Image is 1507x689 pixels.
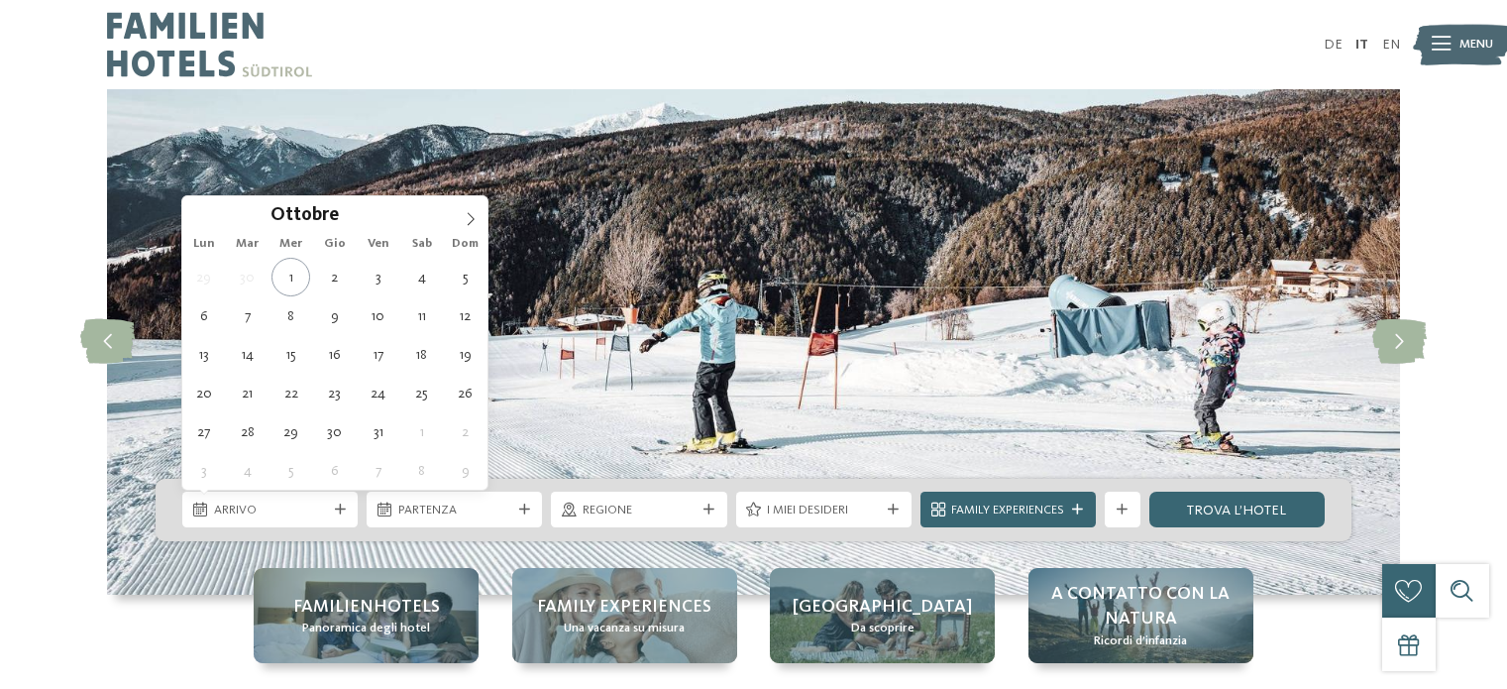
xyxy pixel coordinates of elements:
[315,412,354,451] span: Ottobre 30, 2025
[182,238,226,251] span: Lun
[254,568,479,663] a: Hotel sulle piste da sci per bambini: divertimento senza confini Familienhotels Panoramica degli ...
[339,204,404,225] input: Year
[444,238,487,251] span: Dom
[512,568,737,663] a: Hotel sulle piste da sci per bambini: divertimento senza confini Family experiences Una vacanza s...
[402,451,441,490] span: Novembre 8, 2025
[446,374,484,412] span: Ottobre 26, 2025
[1094,632,1187,650] span: Ricordi d’infanzia
[400,238,444,251] span: Sab
[184,258,223,296] span: Settembre 29, 2025
[446,412,484,451] span: Novembre 2, 2025
[1046,582,1236,632] span: A contatto con la natura
[402,374,441,412] span: Ottobre 25, 2025
[359,412,397,451] span: Ottobre 31, 2025
[446,296,484,335] span: Ottobre 12, 2025
[271,296,310,335] span: Ottobre 8, 2025
[315,374,354,412] span: Ottobre 23, 2025
[315,258,354,296] span: Ottobre 2, 2025
[293,595,440,620] span: Familienhotels
[315,335,354,374] span: Ottobre 16, 2025
[302,620,430,637] span: Panoramica degli hotel
[184,374,223,412] span: Ottobre 20, 2025
[793,595,972,620] span: [GEOGRAPHIC_DATA]
[359,335,397,374] span: Ottobre 17, 2025
[226,238,269,251] span: Mar
[357,238,400,251] span: Ven
[537,595,711,620] span: Family experiences
[271,374,310,412] span: Ottobre 22, 2025
[1355,38,1368,52] a: IT
[1028,568,1253,663] a: Hotel sulle piste da sci per bambini: divertimento senza confini A contatto con la natura Ricordi...
[1324,38,1343,52] a: DE
[271,451,310,490] span: Novembre 5, 2025
[184,412,223,451] span: Ottobre 27, 2025
[184,335,223,374] span: Ottobre 13, 2025
[184,296,223,335] span: Ottobre 6, 2025
[446,335,484,374] span: Ottobre 19, 2025
[271,335,310,374] span: Ottobre 15, 2025
[402,335,441,374] span: Ottobre 18, 2025
[269,238,313,251] span: Mer
[270,207,339,226] span: Ottobre
[402,412,441,451] span: Novembre 1, 2025
[1459,36,1493,54] span: Menu
[402,258,441,296] span: Ottobre 4, 2025
[228,374,267,412] span: Ottobre 21, 2025
[214,502,327,519] span: Arrivo
[228,412,267,451] span: Ottobre 28, 2025
[851,620,915,637] span: Da scoprire
[315,451,354,490] span: Novembre 6, 2025
[107,89,1400,595] img: Hotel sulle piste da sci per bambini: divertimento senza confini
[228,296,267,335] span: Ottobre 7, 2025
[313,238,357,251] span: Gio
[184,451,223,490] span: Novembre 3, 2025
[583,502,696,519] span: Regione
[359,374,397,412] span: Ottobre 24, 2025
[1382,38,1400,52] a: EN
[446,258,484,296] span: Ottobre 5, 2025
[359,451,397,490] span: Novembre 7, 2025
[398,502,511,519] span: Partenza
[402,296,441,335] span: Ottobre 11, 2025
[770,568,995,663] a: Hotel sulle piste da sci per bambini: divertimento senza confini [GEOGRAPHIC_DATA] Da scoprire
[271,258,310,296] span: Ottobre 1, 2025
[951,502,1064,519] span: Family Experiences
[446,451,484,490] span: Novembre 9, 2025
[228,451,267,490] span: Novembre 4, 2025
[767,502,880,519] span: I miei desideri
[271,412,310,451] span: Ottobre 29, 2025
[1149,492,1325,527] a: trova l’hotel
[228,258,267,296] span: Settembre 30, 2025
[359,258,397,296] span: Ottobre 3, 2025
[359,296,397,335] span: Ottobre 10, 2025
[564,620,685,637] span: Una vacanza su misura
[228,335,267,374] span: Ottobre 14, 2025
[315,296,354,335] span: Ottobre 9, 2025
